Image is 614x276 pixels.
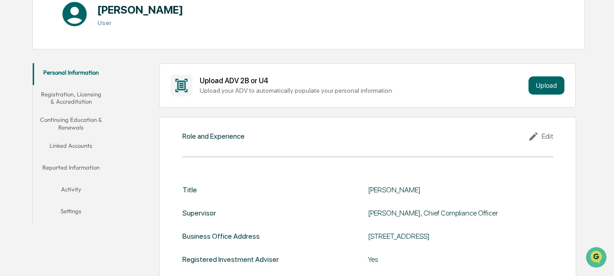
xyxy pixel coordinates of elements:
[5,111,62,127] a: 🖐️Preclearance
[368,232,554,241] div: [STREET_ADDRESS]
[18,115,59,124] span: Preclearance
[368,255,554,264] div: Yes
[155,72,166,83] button: Start new chat
[62,111,116,127] a: 🗄️Attestations
[182,232,260,241] div: Business Office Address
[33,85,110,111] button: Registration, Licensing & Accreditation
[200,87,524,94] div: Upload your ADV to automatically populate your personal information.
[585,246,609,271] iframe: Open customer support
[182,186,197,194] div: Title
[33,136,110,158] button: Linked Accounts
[97,19,183,26] h3: User
[182,132,245,141] div: Role and Experience
[33,63,110,85] button: Personal Information
[33,180,110,202] button: Activity
[368,186,554,194] div: [PERSON_NAME]
[528,76,564,95] button: Upload
[368,209,554,217] div: [PERSON_NAME], Chief Compliance Officer
[33,63,110,224] div: secondary tabs example
[75,115,113,124] span: Attestations
[64,154,110,161] a: Powered byPylon
[33,202,110,224] button: Settings
[97,3,183,16] h1: [PERSON_NAME]
[9,115,16,123] div: 🖐️
[182,255,279,264] div: Registered Investment Adviser
[33,158,110,180] button: Reported Information
[31,70,149,79] div: Start new chat
[31,79,115,86] div: We're available if you need us!
[18,132,57,141] span: Data Lookup
[528,131,554,142] div: Edit
[33,110,110,136] button: Continuing Education & Renewals
[91,154,110,161] span: Pylon
[9,70,25,86] img: 1746055101610-c473b297-6a78-478c-a979-82029cc54cd1
[9,133,16,140] div: 🔎
[24,41,150,51] input: Clear
[66,115,73,123] div: 🗄️
[182,209,216,217] div: Supervisor
[200,76,524,85] div: Upload ADV 2B or U4
[9,19,166,34] p: How can we help?
[5,128,61,145] a: 🔎Data Lookup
